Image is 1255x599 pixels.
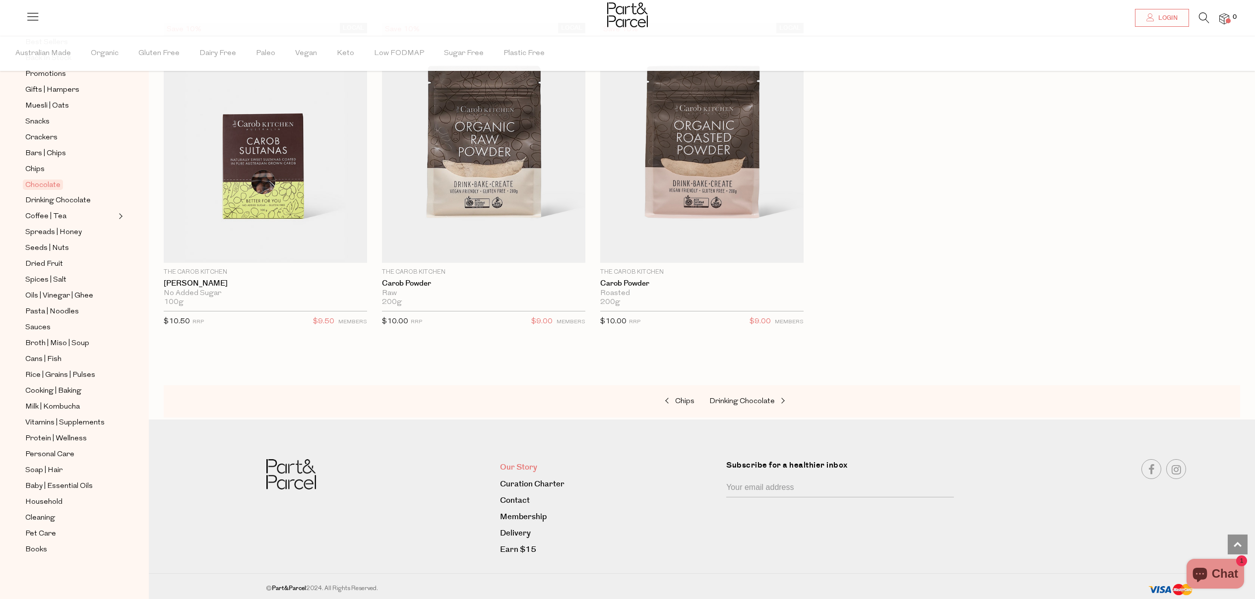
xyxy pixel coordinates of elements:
[1219,13,1229,24] a: 0
[25,147,116,160] a: Bars | Chips
[25,242,69,254] span: Seeds | Nuts
[313,315,334,328] span: $9.50
[164,279,367,288] a: [PERSON_NAME]
[25,258,116,270] a: Dried Fruit
[15,36,71,71] span: Australian Made
[500,478,719,491] a: Curation Charter
[503,36,545,71] span: Plastic Free
[500,510,719,524] a: Membership
[25,401,80,413] span: Milk | Kombucha
[25,164,45,176] span: Chips
[607,2,648,27] img: Part&Parcel
[600,268,804,277] p: The Carob Kitchen
[600,279,804,288] a: Carob Powder
[500,494,719,507] a: Contact
[382,23,585,263] img: Carob Powder
[25,290,116,302] a: Oils | Vinegar | Ghee
[25,512,116,524] a: Cleaning
[374,36,424,71] span: Low FODMAP
[25,148,66,160] span: Bars | Chips
[266,584,982,594] div: © 2024. All Rights Reserved.
[600,289,804,298] div: Roasted
[138,36,180,71] span: Gluten Free
[25,417,116,429] a: Vitamins | Supplements
[25,305,116,318] a: Pasta | Noodles
[629,319,640,325] small: RRP
[382,318,408,325] span: $10.00
[91,36,119,71] span: Organic
[25,163,116,176] a: Chips
[25,480,93,492] span: Baby | Essential Oils
[25,179,116,191] a: Chocolate
[164,298,184,307] span: 100g
[775,319,804,325] small: MEMBERS
[25,84,79,96] span: Gifts | Hampers
[25,353,116,365] a: Cans | Fish
[25,354,62,365] span: Cans | Fish
[116,210,123,222] button: Expand/Collapse Coffee | Tea
[25,258,63,270] span: Dried Fruit
[25,116,116,128] a: Snacks
[25,528,116,540] a: Pet Care
[1230,13,1239,22] span: 0
[25,321,116,334] a: Sauces
[25,512,55,524] span: Cleaning
[164,289,367,298] div: No Added Sugar
[337,36,354,71] span: Keto
[25,464,116,477] a: Soap | Hair
[1148,584,1193,597] img: payment-methods.png
[25,401,116,413] a: Milk | Kombucha
[595,395,694,408] a: Chips
[25,369,95,381] span: Rice | Grains | Pulses
[25,496,116,508] a: Household
[164,23,367,263] img: Carob Sultanas
[25,194,116,207] a: Drinking Chocolate
[25,290,93,302] span: Oils | Vinegar | Ghee
[25,338,89,350] span: Broth | Miso | Soup
[25,448,116,461] a: Personal Care
[709,398,775,405] span: Drinking Chocolate
[25,322,51,334] span: Sauces
[500,461,719,474] a: Our Story
[500,527,719,540] a: Delivery
[600,23,804,263] img: Carob Powder
[266,459,316,489] img: Part&Parcel
[675,398,694,405] span: Chips
[25,211,66,223] span: Coffee | Tea
[750,315,771,328] span: $9.00
[199,36,236,71] span: Dairy Free
[256,36,275,71] span: Paleo
[557,319,585,325] small: MEMBERS
[600,318,627,325] span: $10.00
[1156,14,1178,22] span: Login
[25,132,58,144] span: Crackers
[25,210,116,223] a: Coffee | Tea
[726,479,954,497] input: Your email address
[25,385,116,397] a: Cooking | Baking
[25,496,63,508] span: Household
[25,100,116,112] a: Muesli | Oats
[25,131,116,144] a: Crackers
[382,268,585,277] p: The Carob Kitchen
[1135,9,1189,27] a: Login
[25,195,91,207] span: Drinking Chocolate
[382,298,402,307] span: 200g
[25,68,116,80] a: Promotions
[25,116,50,128] span: Snacks
[25,449,74,461] span: Personal Care
[192,319,204,325] small: RRP
[25,385,81,397] span: Cooking | Baking
[1184,559,1247,591] inbox-online-store-chat: Shopify online store chat
[382,289,585,298] div: Raw
[726,459,960,479] label: Subscribe for a healthier inbox
[600,298,620,307] span: 200g
[25,84,116,96] a: Gifts | Hampers
[164,268,367,277] p: The Carob Kitchen
[25,242,116,254] a: Seeds | Nuts
[709,395,809,408] a: Drinking Chocolate
[25,369,116,381] a: Rice | Grains | Pulses
[164,318,190,325] span: $10.50
[295,36,317,71] span: Vegan
[25,306,79,318] span: Pasta | Noodles
[25,528,56,540] span: Pet Care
